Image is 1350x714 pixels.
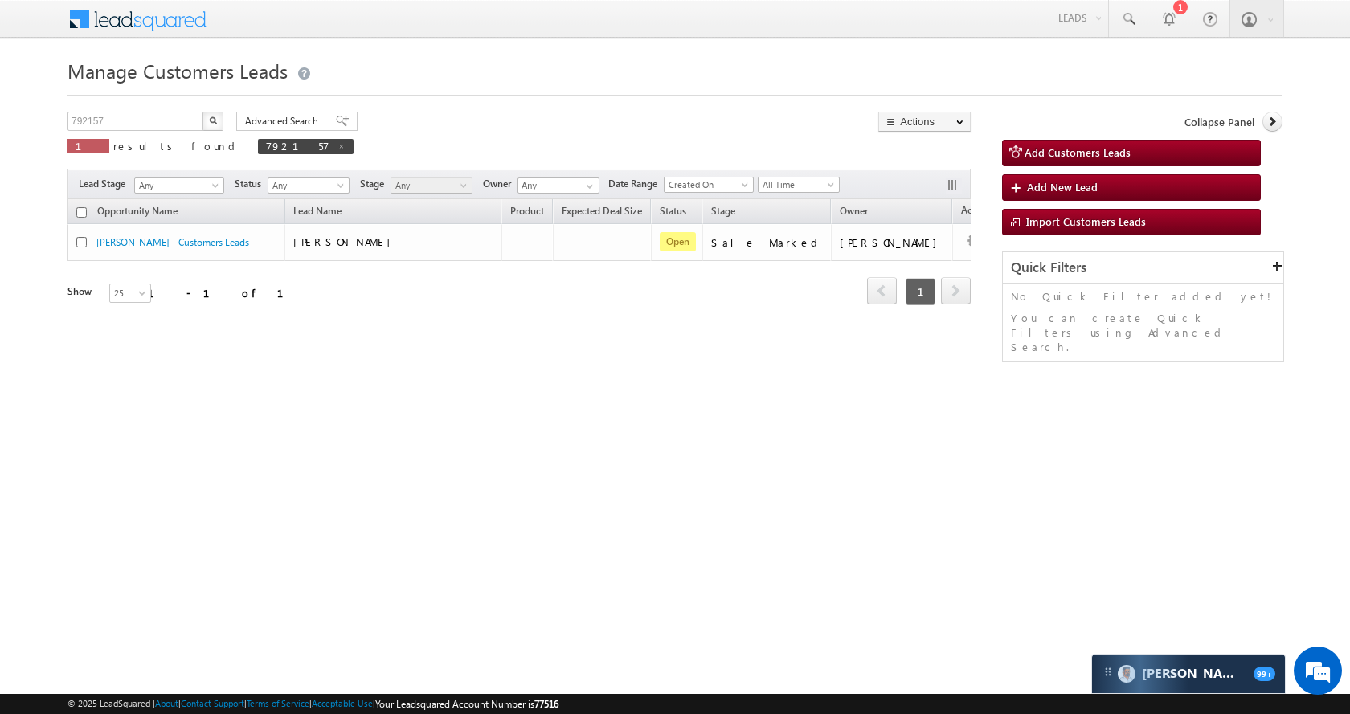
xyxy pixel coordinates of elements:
span: Stage [360,177,391,191]
span: Date Range [608,177,664,191]
a: 25 [109,284,151,303]
a: Acceptable Use [312,698,373,708]
span: prev [867,277,897,304]
a: next [941,279,971,304]
span: Owner [483,177,517,191]
span: Created On [665,177,748,192]
input: Check all records [76,207,87,218]
span: Add Customers Leads [1025,145,1131,159]
div: [PERSON_NAME] [840,235,945,250]
p: You can create Quick Filters using Advanced Search. [1011,311,1275,354]
span: 99+ [1254,667,1275,681]
span: Opportunity Name [97,205,178,217]
span: Owner [840,205,868,217]
img: Search [209,116,217,124]
img: carter-drag [1102,666,1115,679]
a: Any [268,177,350,194]
span: Collapse Panel [1184,115,1254,129]
span: Any [135,178,219,193]
span: 1 [76,139,101,153]
a: Status [652,202,694,223]
a: [PERSON_NAME] - Customers Leads [96,236,249,248]
span: 77516 [534,698,558,710]
span: Expected Deal Size [562,205,642,217]
span: 25 [110,286,153,300]
a: About [155,698,178,708]
span: Lead Name [285,202,350,223]
a: Any [391,177,472,194]
input: Type to Search [517,177,599,194]
a: Any [134,177,224,194]
div: 1 - 1 of 1 [148,284,303,302]
div: Quick Filters [1003,252,1283,284]
div: carter-dragCarter[PERSON_NAME]99+ [1091,654,1286,694]
span: 792157 [266,139,329,153]
span: next [941,277,971,304]
span: Advanced Search [245,114,323,129]
span: Stage [711,205,735,217]
span: Add New Lead [1027,180,1098,194]
span: © 2025 LeadSquared | | | | | [67,696,558,712]
span: Your Leadsquared Account Number is [375,698,558,710]
a: Opportunity Name [89,202,186,223]
div: Show [67,284,96,299]
a: Expected Deal Size [554,202,650,223]
a: Contact Support [181,698,244,708]
p: No Quick Filter added yet! [1011,289,1275,304]
span: Lead Stage [79,177,132,191]
button: Actions [878,112,971,132]
span: [PERSON_NAME] [293,235,399,248]
span: results found [113,139,241,153]
a: Terms of Service [247,698,309,708]
span: 1 [906,278,935,305]
span: All Time [759,177,835,192]
span: Open [660,232,696,251]
a: prev [867,279,897,304]
span: Status [235,177,268,191]
span: Any [391,178,468,193]
div: Sale Marked [711,235,824,250]
span: Any [268,178,345,193]
span: Manage Customers Leads [67,58,288,84]
a: All Time [758,177,840,193]
a: Show All Items [578,178,598,194]
a: Created On [664,177,754,193]
span: Product [510,205,544,217]
span: Import Customers Leads [1026,214,1146,228]
span: Actions [953,202,1001,222]
a: Stage [703,202,743,223]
